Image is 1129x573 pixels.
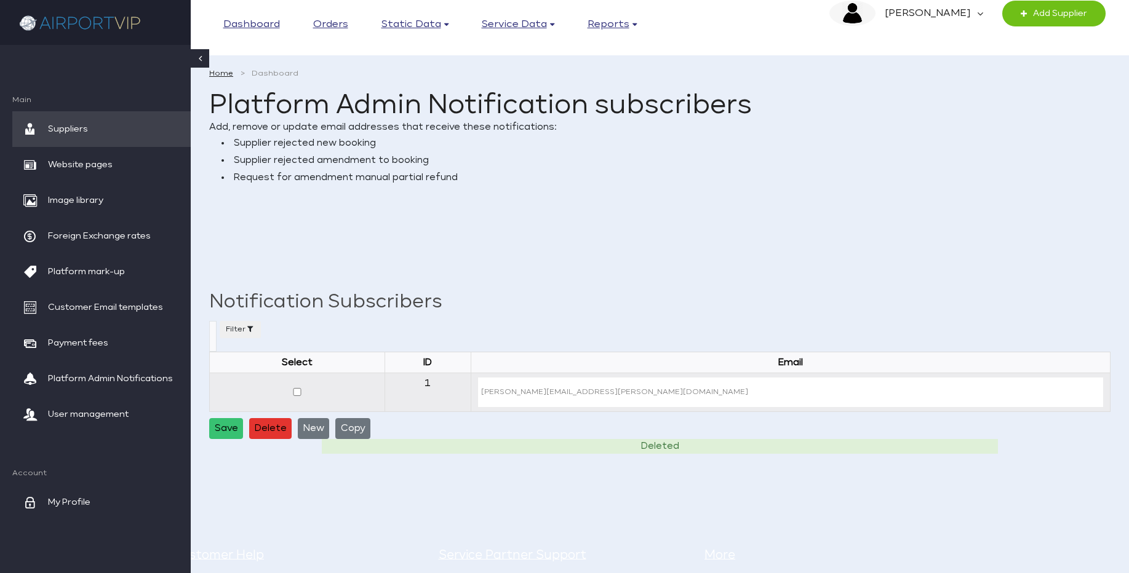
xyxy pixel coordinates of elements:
h2: Notification Subscribers [209,288,1111,316]
em: [PERSON_NAME] [876,1,977,26]
span: Payment fees [48,325,108,361]
a: Platform Admin Notifications [12,361,191,397]
span: Platform mark-up [48,254,125,290]
a: User management [12,397,191,432]
h1: Platform Admin Notification subscribers [209,92,1111,120]
span: 1 [425,379,431,388]
h5: More [704,547,962,564]
a: Payment fees [12,325,191,361]
a: image description [PERSON_NAME] [829,1,983,26]
a: Website pages [12,147,191,183]
a: Foreign Exchange rates [12,218,191,254]
button: New [298,418,329,439]
a: Orders [313,15,348,34]
p: Add, remove or update email addresses that receive these notifications: [209,120,1111,135]
a: Dashboard [223,15,280,34]
span: Platform Admin Notifications [48,361,173,397]
h5: Service Partner Support [439,547,696,564]
span: Suppliers [48,111,88,147]
span: Add Supplier [1027,1,1087,26]
button: Filter [220,321,261,338]
button: Delete [249,418,292,439]
a: Suppliers [12,111,191,147]
th: Select [210,352,385,373]
span: Account [12,469,191,478]
span: Image library [48,183,103,218]
span: Main [12,96,191,105]
img: company logo here [18,9,142,36]
span: User management [48,397,129,432]
div: Deleted [322,439,998,454]
button: Copy [335,418,370,439]
th: ID [385,352,471,373]
li: Request for amendment manual partial refund [221,169,1111,186]
a: Customer Email templates [12,290,191,325]
h5: Customer Help [172,547,429,564]
a: Home [209,68,233,80]
li: Supplier rejected new booking [221,135,1111,152]
a: Reports [588,15,637,34]
span: Foreign Exchange rates [48,218,151,254]
span: Customer Email templates [48,290,163,325]
a: Platform mark-up [12,254,191,290]
a: Service data [482,15,554,34]
span: Website pages [48,147,113,183]
img: image description [829,1,876,26]
li: Dashboard [242,68,298,80]
li: Supplier rejected amendment to booking [221,152,1111,169]
th: Email [471,352,1111,373]
button: Save [209,418,243,439]
a: Static data [381,15,449,34]
a: Image library [12,183,191,218]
